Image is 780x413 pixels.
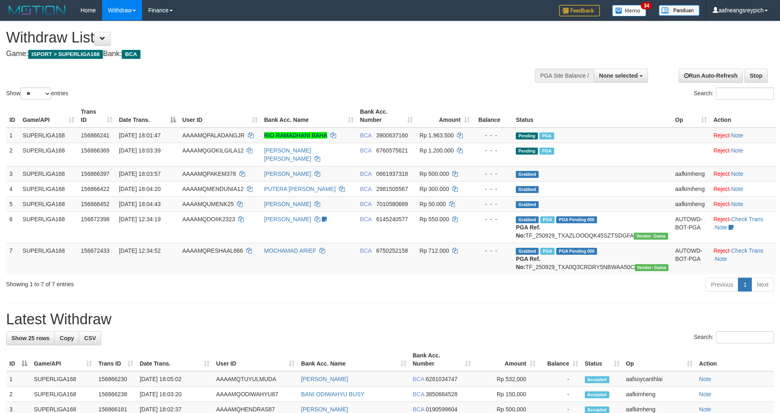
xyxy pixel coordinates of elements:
[710,181,776,196] td: ·
[641,2,652,9] span: 34
[6,29,512,46] h1: Withdraw List
[6,143,19,166] td: 2
[585,376,609,383] span: Accepted
[516,224,540,239] b: PGA Ref. No:
[473,104,513,128] th: Balance
[376,247,408,254] span: Copy 6750252158 to clipboard
[81,147,109,154] span: 156866369
[513,211,672,243] td: TF_250929_TXAZLOOOQK45SZTSDGFA
[419,147,454,154] span: Rp 1.200.000
[539,387,582,402] td: -
[513,104,672,128] th: Status
[95,371,136,387] td: 156866230
[213,371,298,387] td: AAAAMQTUYULMUDA
[731,186,743,192] a: Note
[594,69,648,83] button: None selected
[706,278,738,292] a: Previous
[516,148,538,155] span: Pending
[623,371,696,387] td: aafsoycanthlai
[713,132,730,139] a: Reject
[731,201,743,207] a: Note
[516,201,539,208] span: Grabbed
[264,147,311,162] a: [PERSON_NAME] [PERSON_NAME]
[731,216,763,222] a: Check Trans
[672,166,710,181] td: aafkimheng
[476,247,509,255] div: - - -
[360,247,372,254] span: BCA
[6,387,31,402] td: 2
[419,132,454,139] span: Rp 1.963.500
[360,216,372,222] span: BCA
[540,248,555,255] span: Marked by aafsoycanthlai
[715,224,727,231] a: Note
[183,247,243,254] span: AAAAMQRESHAAL666
[264,171,311,177] a: [PERSON_NAME]
[710,128,776,143] td: ·
[116,104,179,128] th: Date Trans.: activate to sort column descending
[81,171,109,177] span: 156866397
[19,128,78,143] td: SUPERLIGA168
[516,171,539,178] span: Grabbed
[731,132,743,139] a: Note
[360,201,372,207] span: BCA
[419,201,446,207] span: Rp 50.000
[264,132,327,139] a: RIO RAMADHANI BAHA
[19,181,78,196] td: SUPERLIGA168
[264,186,336,192] a: PUTERA [PERSON_NAME]
[413,391,424,397] span: BCA
[516,248,539,255] span: Grabbed
[419,186,449,192] span: Rp 300.000
[713,171,730,177] a: Reject
[119,186,160,192] span: [DATE] 18:04:20
[696,348,774,371] th: Action
[6,166,19,181] td: 3
[419,247,449,254] span: Rp 712.000
[516,132,538,139] span: Pending
[474,387,539,402] td: Rp 150,000
[54,331,79,345] a: Copy
[213,387,298,402] td: AAAAMQODIWAHYU87
[6,211,19,243] td: 6
[476,185,509,193] div: - - -
[516,186,539,193] span: Grabbed
[6,181,19,196] td: 4
[6,243,19,274] td: 7
[376,186,408,192] span: Copy 2981505567 to clipboard
[119,247,160,254] span: [DATE] 12:34:52
[183,186,244,192] span: AAAAMQMENDUNIA12
[679,69,743,83] a: Run Auto-Refresh
[19,104,78,128] th: Game/API: activate to sort column ascending
[136,371,213,387] td: [DATE] 18:05:02
[376,171,408,177] span: Copy 0661937318 to clipboard
[20,88,51,100] select: Showentries
[731,247,763,254] a: Check Trans
[744,69,768,83] a: Stop
[6,128,19,143] td: 1
[11,335,49,341] span: Show 25 rows
[179,104,261,128] th: User ID: activate to sort column ascending
[426,406,457,413] span: Copy 0190599604 to clipboard
[360,132,372,139] span: BCA
[19,243,78,274] td: SUPERLIGA168
[710,243,776,274] td: · ·
[713,247,730,254] a: Reject
[476,200,509,208] div: - - -
[95,387,136,402] td: 156866238
[699,406,711,413] a: Note
[261,104,357,128] th: Bank Acc. Name: activate to sort column ascending
[672,196,710,211] td: aafkimheng
[710,104,776,128] th: Action
[699,391,711,397] a: Note
[738,278,752,292] a: 1
[476,131,509,139] div: - - -
[119,171,160,177] span: [DATE] 18:03:57
[264,201,311,207] a: [PERSON_NAME]
[183,132,245,139] span: AAAAMQPALADANGJR
[516,216,539,223] span: Grabbed
[376,132,408,139] span: Copy 3900637160 to clipboard
[6,50,512,58] h4: Game: Bank:
[19,143,78,166] td: SUPERLIGA168
[694,88,774,100] label: Search:
[95,348,136,371] th: Trans ID: activate to sort column ascending
[357,104,417,128] th: Bank Acc. Number: activate to sort column ascending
